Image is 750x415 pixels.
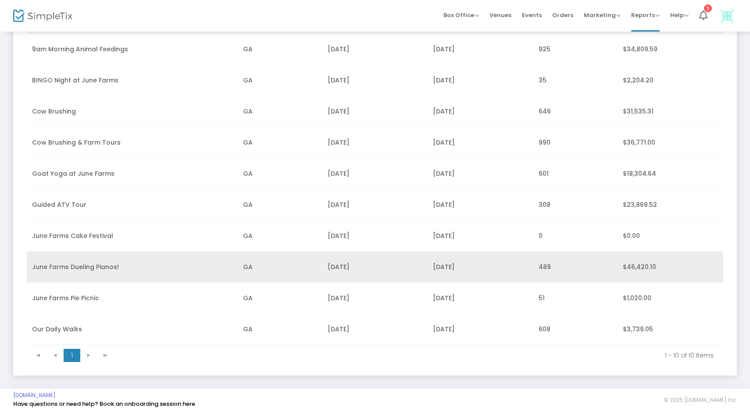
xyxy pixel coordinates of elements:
[618,127,723,158] td: $36,771.00
[238,65,322,96] td: GA
[670,11,689,19] span: Help
[238,34,322,65] td: GA
[618,220,723,252] td: $0.00
[533,189,618,220] td: 308
[533,65,618,96] td: 35
[27,65,238,96] td: BINGO Night at June Farms
[618,252,723,283] td: $46,420.10
[533,96,618,127] td: 646
[322,96,428,127] td: [DATE]
[428,65,533,96] td: [DATE]
[238,127,322,158] td: GA
[322,65,428,96] td: [DATE]
[533,127,618,158] td: 990
[489,4,511,26] span: Venues
[27,3,723,345] div: Data table
[238,220,322,252] td: GA
[631,11,660,19] span: Reports
[238,96,322,127] td: GA
[27,96,238,127] td: Cow Brushing
[322,283,428,314] td: [DATE]
[27,127,238,158] td: Cow Brushing & Farm Tours
[238,158,322,189] td: GA
[238,252,322,283] td: GA
[443,11,479,19] span: Box Office
[533,34,618,65] td: 925
[428,158,533,189] td: [DATE]
[428,189,533,220] td: [DATE]
[27,220,238,252] td: June Farms Cake Festival
[120,351,714,360] kendo-pager-info: 1 - 10 of 10 items
[238,314,322,345] td: GA
[428,127,533,158] td: [DATE]
[428,314,533,345] td: [DATE]
[618,283,723,314] td: $1,020.00
[428,220,533,252] td: [DATE]
[322,314,428,345] td: [DATE]
[27,189,238,220] td: Guided ATV Tour
[13,400,195,408] a: Have questions or need help? Book an onboarding session here
[618,189,723,220] td: $23,869.52
[322,220,428,252] td: [DATE]
[618,96,723,127] td: $31,535.31
[664,397,737,404] span: © 2025 [DOMAIN_NAME] Inc.
[322,252,428,283] td: [DATE]
[533,314,618,345] td: 608
[13,392,56,399] a: [DOMAIN_NAME]
[533,283,618,314] td: 51
[27,34,238,65] td: 9am Morning Animal Feedings
[618,158,723,189] td: $18,304.64
[322,34,428,65] td: [DATE]
[533,220,618,252] td: 0
[27,158,238,189] td: Goat Yoga at June Farms
[618,34,723,65] td: $34,809.59
[552,4,573,26] span: Orders
[27,314,238,345] td: Our Daily Walks
[428,252,533,283] td: [DATE]
[522,4,542,26] span: Events
[27,252,238,283] td: June Farms Dueling Pianos!
[27,283,238,314] td: June Farms Pie Picnic
[584,11,621,19] span: Marketing
[533,252,618,283] td: 489
[322,189,428,220] td: [DATE]
[704,4,712,12] div: 1
[238,189,322,220] td: GA
[618,65,723,96] td: $2,204.20
[64,349,80,362] span: Page 1
[322,127,428,158] td: [DATE]
[533,158,618,189] td: 601
[618,314,723,345] td: $3,739.05
[428,96,533,127] td: [DATE]
[322,158,428,189] td: [DATE]
[428,34,533,65] td: [DATE]
[428,283,533,314] td: [DATE]
[238,283,322,314] td: GA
